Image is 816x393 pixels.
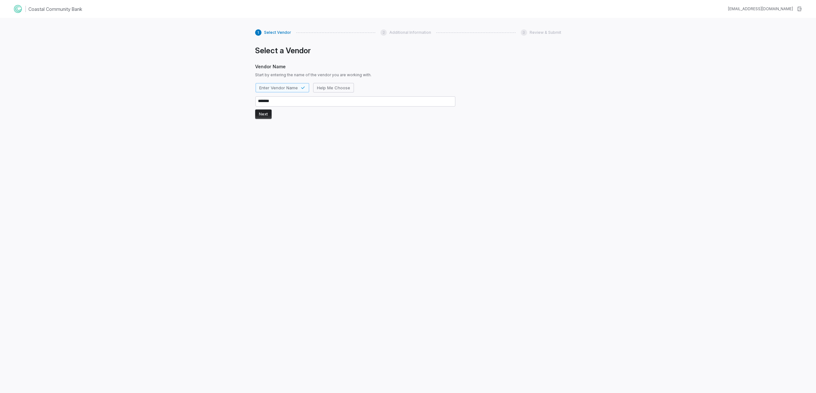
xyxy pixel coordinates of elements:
span: Select Vendor [264,30,291,35]
span: Start by entering the name of the vendor you are working with. [255,72,456,78]
button: Enter Vendor Name [255,83,309,93]
span: Additional Information [389,30,431,35]
div: [EMAIL_ADDRESS][DOMAIN_NAME] [728,6,793,11]
button: Help Me Choose [313,83,354,93]
div: 1 [255,29,261,36]
div: 2 [380,29,387,36]
h1: Coastal Community Bank [28,6,82,12]
div: 3 [521,29,527,36]
img: Clerk Logo [13,4,23,14]
span: Enter Vendor Name [259,85,298,91]
span: Help Me Choose [317,85,350,91]
h1: Select a Vendor [255,46,456,56]
span: Vendor Name [255,63,456,70]
span: Review & Submit [530,30,561,35]
button: Next [255,109,272,119]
